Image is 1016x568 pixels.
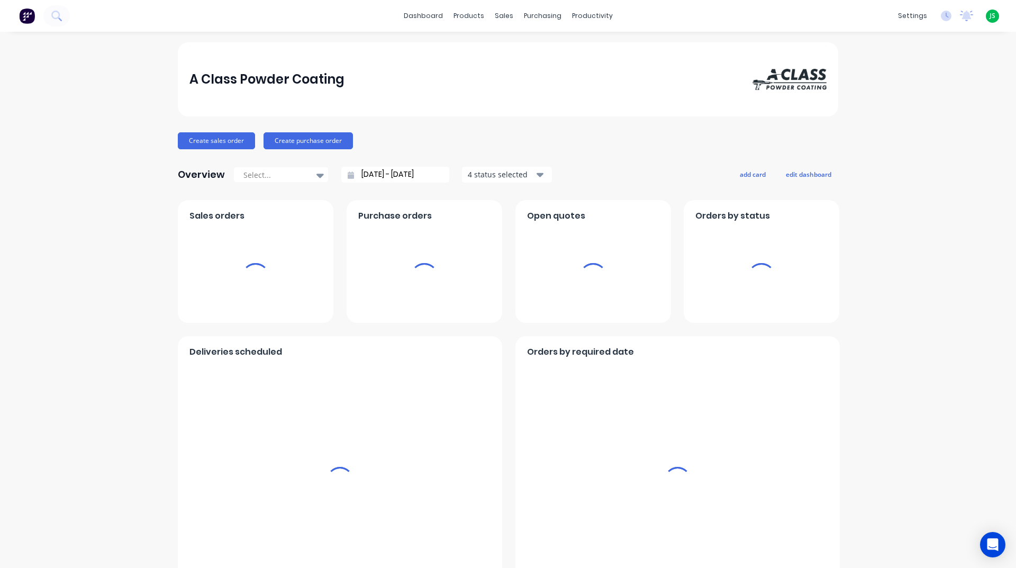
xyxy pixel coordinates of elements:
button: add card [733,167,773,181]
div: 4 status selected [468,169,534,180]
span: Sales orders [189,210,244,222]
div: products [448,8,489,24]
div: purchasing [519,8,567,24]
div: sales [489,8,519,24]
button: Create purchase order [264,132,353,149]
button: edit dashboard [779,167,838,181]
span: Purchase orders [358,210,432,222]
button: Create sales order [178,132,255,149]
div: settings [893,8,932,24]
a: dashboard [398,8,448,24]
span: Deliveries scheduled [189,346,282,358]
div: Open Intercom Messenger [980,532,1005,557]
button: 4 status selected [462,167,552,183]
div: productivity [567,8,618,24]
span: Orders by status [695,210,770,222]
span: Open quotes [527,210,585,222]
div: Overview [178,164,225,185]
span: JS [990,11,995,21]
img: A Class Powder Coating [752,69,827,90]
span: Orders by required date [527,346,634,358]
img: Factory [19,8,35,24]
div: A Class Powder Coating [189,69,344,90]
